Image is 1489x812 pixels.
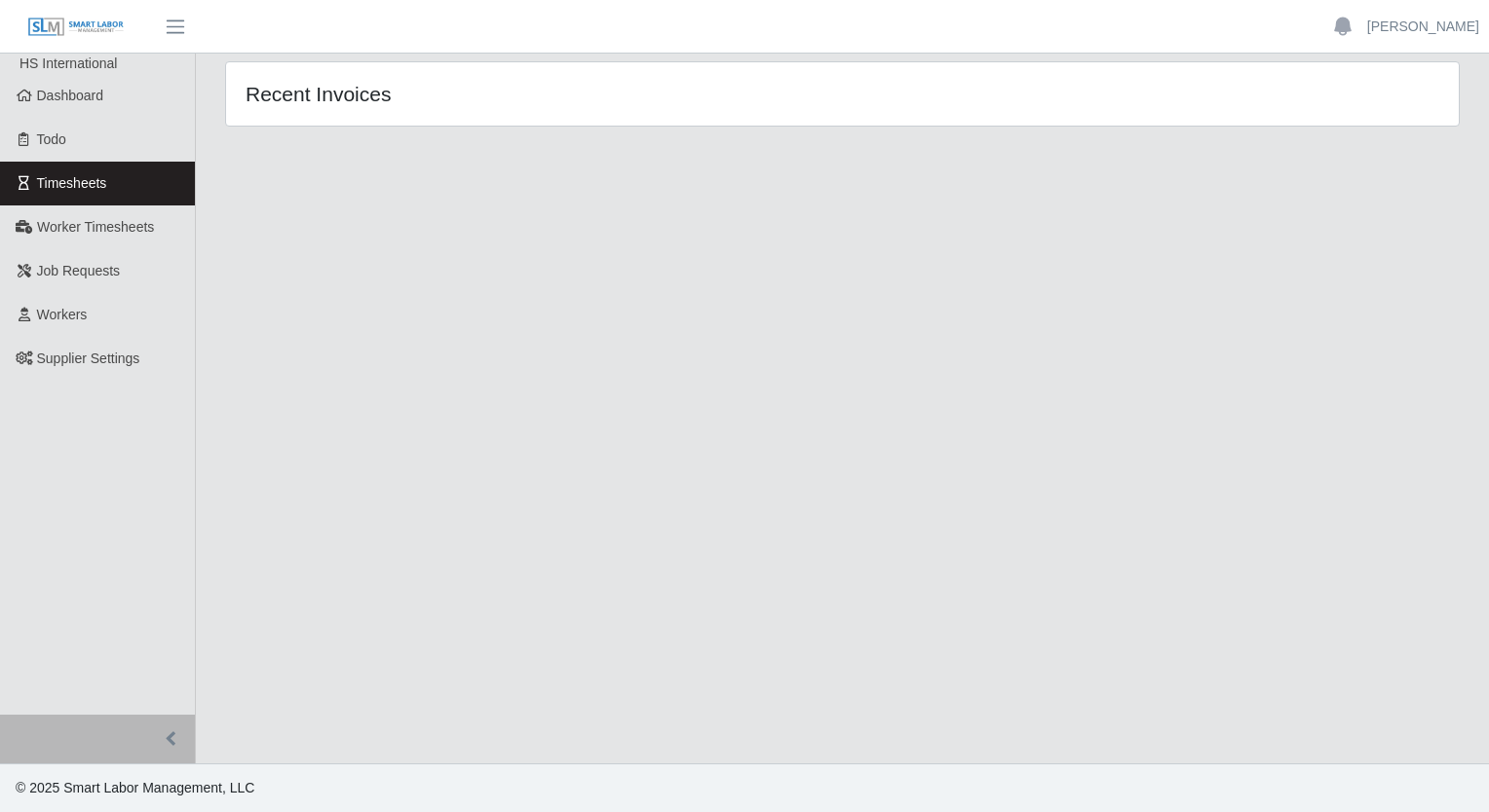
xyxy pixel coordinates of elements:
[16,780,254,795] span: © 2025 Smart Labor Management, LLC
[37,307,88,322] span: Workers
[27,17,125,38] img: SLM Logo
[19,55,117,71] span: HS International
[37,175,107,191] span: Timesheets
[37,88,104,103] span: Dashboard
[1367,17,1479,37] a: [PERSON_NAME]
[37,131,66,147] span: Todo
[246,82,726,106] h4: Recent Invoices
[37,263,121,278] span: Job Requests
[37,219,154,235] span: Worker Timesheets
[37,351,140,366] span: Supplier Settings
